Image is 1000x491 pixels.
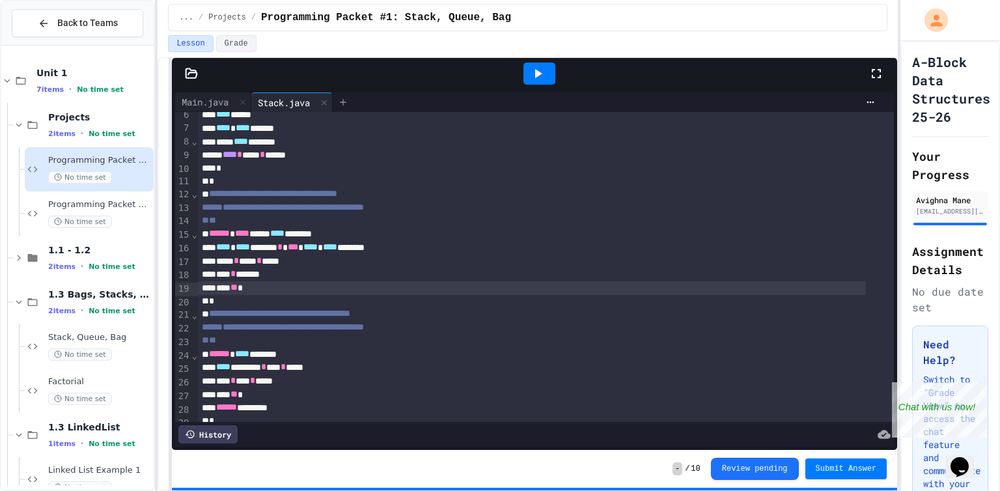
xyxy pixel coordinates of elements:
span: • [81,305,83,316]
div: 19 [175,283,191,296]
span: • [81,261,83,272]
div: 9 [175,149,191,163]
div: 23 [175,336,191,350]
span: Fold line [191,229,198,240]
iframe: chat widget [892,382,987,438]
span: 10 [691,464,700,474]
span: Factorial [48,376,151,387]
button: Lesson [168,35,213,52]
span: 7 items [36,85,64,94]
div: 16 [175,242,191,256]
h2: Assignment Details [912,242,988,279]
div: 15 [175,229,191,242]
div: My Account [911,5,951,35]
h2: Your Progress [912,147,988,184]
span: Fold line [191,189,198,199]
div: 13 [175,202,191,216]
span: Stack, Queue, Bag [48,332,151,343]
span: • [81,128,83,139]
div: 17 [175,256,191,270]
button: Submit Answer [805,458,887,479]
div: Main.java [175,95,235,109]
span: / [199,12,203,23]
span: No time set [48,348,112,361]
div: 8 [175,135,191,149]
span: / [251,12,256,23]
div: 28 [175,404,191,417]
div: 11 [175,175,191,188]
div: 12 [175,188,191,202]
span: Projects [208,12,246,23]
span: ... [179,12,193,23]
span: 1.3 LinkedList [48,421,151,433]
div: 18 [175,269,191,283]
div: 22 [175,322,191,336]
h3: Need Help? [923,337,977,368]
div: 25 [175,363,191,376]
span: Linked List Example 1 [48,465,151,476]
span: No time set [48,216,112,228]
span: Programming Packet #1: Stack, Queue, Bag [48,155,151,166]
div: 27 [175,390,191,404]
button: Back to Teams [12,9,143,37]
span: No time set [89,130,135,138]
button: Review pending [711,458,799,480]
span: - [673,462,682,475]
span: Fold line [191,136,198,147]
div: No due date set [912,284,988,315]
span: Projects [48,111,151,123]
span: Submit Answer [816,464,877,474]
span: 2 items [48,262,76,271]
div: Avighna Mane [916,194,984,206]
button: Grade [216,35,257,52]
div: 10 [175,163,191,176]
div: 6 [175,109,191,122]
span: 2 items [48,307,76,315]
span: 1 items [48,440,76,448]
span: No time set [48,393,112,405]
div: Stack.java [251,92,333,112]
div: Stack.java [251,96,316,109]
span: Fold line [191,350,198,361]
span: Programming Packet #1: Stack, Queue, Bag [261,10,511,25]
iframe: chat widget [945,439,987,478]
span: Back to Teams [57,16,118,30]
span: Programming Packet #2: Book [48,199,151,210]
div: [EMAIL_ADDRESS][DOMAIN_NAME] [916,206,984,216]
div: 24 [175,350,191,363]
span: No time set [48,171,112,184]
span: No time set [77,85,124,94]
span: • [81,438,83,449]
span: No time set [89,307,135,315]
div: History [178,425,238,443]
span: Fold line [191,310,198,320]
div: 29 [175,417,191,430]
span: • [69,84,72,94]
span: No time set [89,262,135,271]
h1: A-Block Data Structures 25-26 [912,53,990,126]
div: 14 [175,215,191,229]
span: 2 items [48,130,76,138]
div: 21 [175,309,191,322]
div: 20 [175,296,191,309]
span: Unit 1 [36,67,151,79]
div: Main.java [175,92,251,112]
div: 26 [175,376,191,390]
span: No time set [89,440,135,448]
span: 1.1 - 1.2 [48,244,151,256]
span: / [685,464,689,474]
div: 7 [175,122,191,135]
span: 1.3 Bags, Stacks, Queues [48,288,151,300]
